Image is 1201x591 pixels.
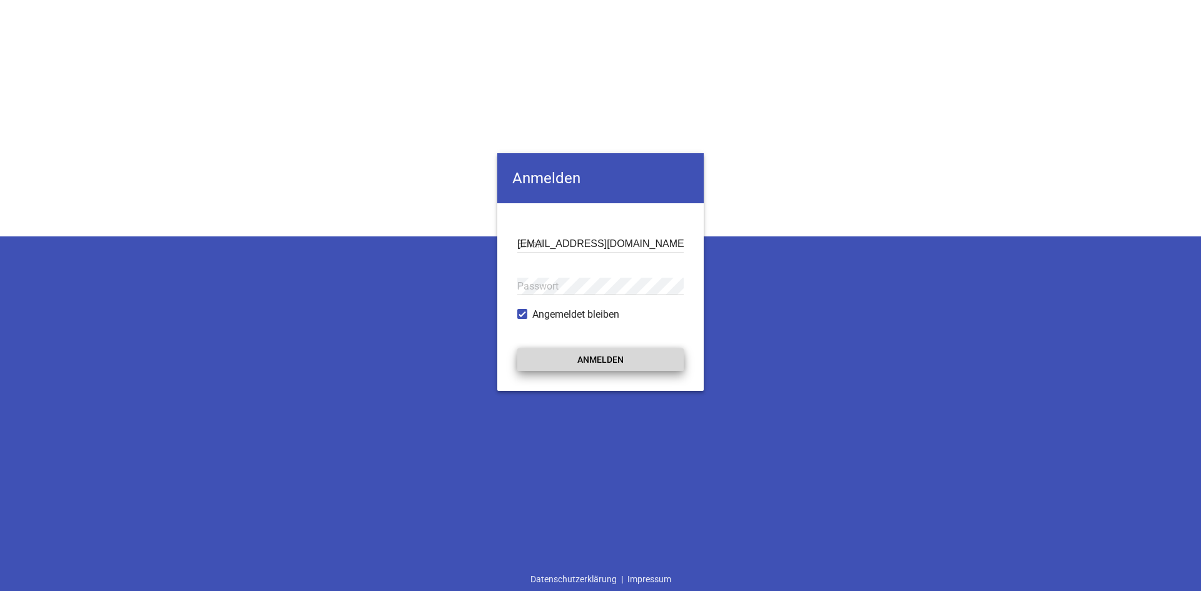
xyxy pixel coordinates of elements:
[526,567,676,591] div: |
[497,153,704,203] h4: Anmelden
[623,567,676,591] a: Impressum
[532,307,619,322] span: Angemeldet bleiben
[517,348,684,371] button: Anmelden
[526,567,621,591] a: Datenschutzerklärung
